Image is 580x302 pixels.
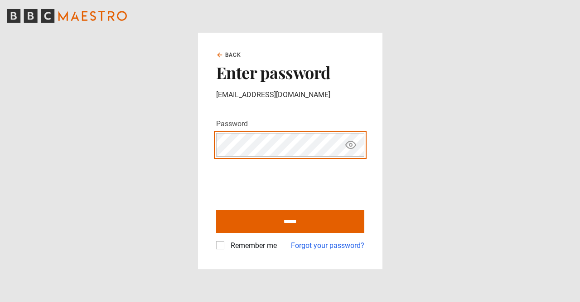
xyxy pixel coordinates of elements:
h2: Enter password [216,63,364,82]
button: Show password [343,137,358,153]
span: Back [225,51,242,59]
p: [EMAIL_ADDRESS][DOMAIN_NAME] [216,89,364,100]
a: Back [216,51,242,59]
iframe: reCAPTCHA [216,164,354,199]
label: Remember me [227,240,277,251]
svg: BBC Maestro [7,9,127,23]
label: Password [216,119,248,129]
a: Forgot your password? [291,240,364,251]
